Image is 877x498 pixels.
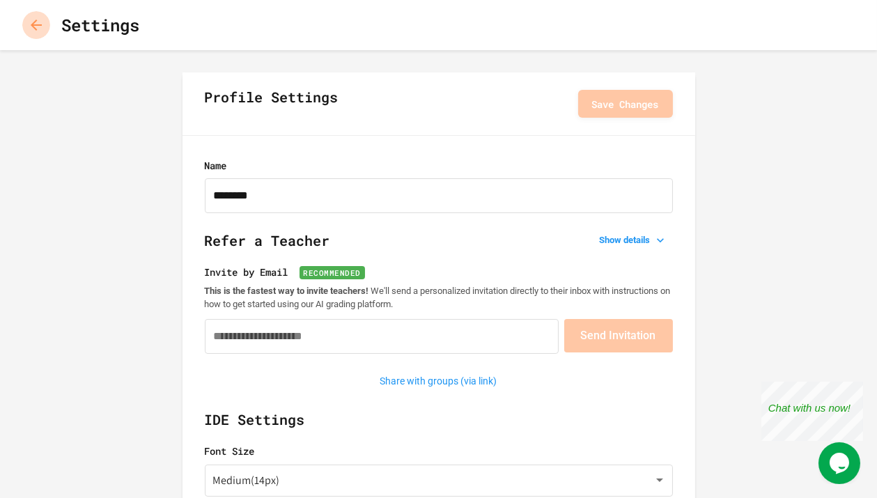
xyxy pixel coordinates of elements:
[205,230,673,265] h2: Refer a Teacher
[205,86,339,121] h2: Profile Settings
[205,158,673,173] label: Name
[300,266,366,279] span: Recommended
[205,265,673,279] label: Invite by Email
[205,409,673,444] h2: IDE Settings
[205,464,673,497] div: Medium ( 14px )
[564,319,673,352] button: Send Invitation
[205,444,673,458] label: Font Size
[205,286,369,296] strong: This is the fastest way to invite teachers!
[373,371,504,392] button: Share with groups (via link)
[761,382,863,441] iframe: chat widget
[61,13,139,38] h1: Settings
[818,442,863,484] iframe: chat widget
[594,231,673,250] button: Show details
[205,285,673,311] p: We'll send a personalized invitation directly to their inbox with instructions on how to get star...
[578,90,673,118] button: Save Changes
